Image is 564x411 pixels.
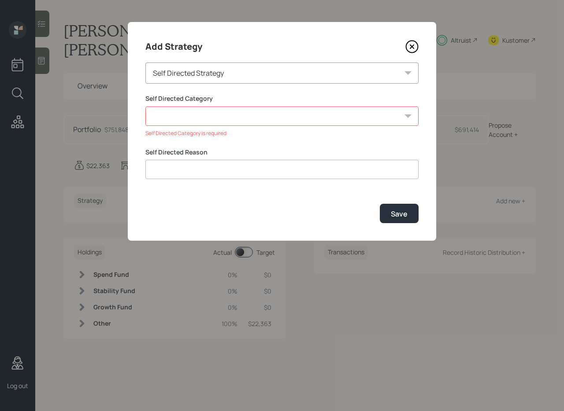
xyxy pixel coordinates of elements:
label: Self Directed Category [145,94,419,103]
div: Self Directed Strategy [145,62,419,84]
button: Save [380,204,419,223]
div: Self Directed Category is required [145,129,419,137]
h4: Add Strategy [145,40,202,54]
label: Self Directed Reason [145,148,419,157]
div: Save [391,209,408,219]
